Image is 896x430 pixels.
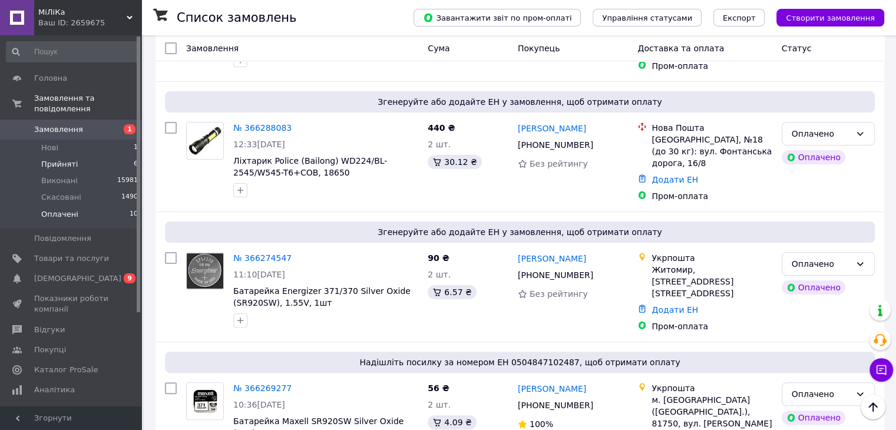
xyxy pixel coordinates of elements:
a: Фото товару [186,252,224,290]
span: Нові [41,143,58,153]
a: № 366288083 [233,123,292,133]
div: Оплачено [792,127,851,140]
div: [PHONE_NUMBER] [515,397,596,414]
img: Фото товару [187,253,223,289]
span: Експорт [723,14,756,22]
span: Прийняті [41,159,78,170]
span: 56 ₴ [428,383,449,393]
span: Каталог ProSale [34,365,98,375]
span: Статус [782,44,812,53]
button: Експорт [713,9,765,27]
span: Управління статусами [602,14,692,22]
div: Пром-оплата [652,320,772,332]
span: Покупці [34,345,66,355]
span: Замовлення [34,124,83,135]
div: Укрпошта [652,252,772,264]
span: Скасовані [41,192,81,203]
span: 440 ₴ [428,123,455,133]
span: Оплачені [41,209,78,220]
h1: Список замовлень [177,11,296,25]
a: [PERSON_NAME] [518,123,586,134]
span: Покупець [518,44,560,53]
div: Оплачено [782,280,845,295]
a: Фото товару [186,122,224,160]
span: 90 ₴ [428,253,449,263]
a: Створити замовлення [765,12,884,22]
div: Укрпошта [652,382,772,394]
a: Батарейка Energizer 371/370 Silver Oxide (SR920SW), 1.55V, 1шт [233,286,411,307]
span: 2 шт. [428,270,451,279]
a: [PERSON_NAME] [518,383,586,395]
div: Оплачено [792,388,851,401]
button: Завантажити звіт по пром-оплаті [414,9,581,27]
div: 6.57 ₴ [428,285,476,299]
span: Без рейтингу [530,289,588,299]
span: Згенеруйте або додайте ЕН у замовлення, щоб отримати оплату [170,96,870,108]
span: 2 шт. [428,140,451,149]
button: Створити замовлення [776,9,884,27]
div: Пром-оплата [652,190,772,202]
span: Виконані [41,176,78,186]
span: Замовлення та повідомлення [34,93,141,114]
span: Відгуки [34,325,65,335]
div: 4.09 ₴ [428,415,476,429]
span: Повідомлення [34,233,91,244]
div: Оплачено [782,150,845,164]
a: Ліхтарик Police (Bailong) WD224/BL-2545/W545-T6+COB, 18650 [233,156,387,177]
span: 1 [124,124,135,134]
div: [PHONE_NUMBER] [515,137,596,153]
span: 15981 [117,176,138,186]
a: Фото товару [186,382,224,420]
img: Фото товару [187,123,223,159]
div: Пром-оплата [652,60,772,72]
button: Наверх [861,395,885,419]
div: 30.12 ₴ [428,155,481,169]
span: 2 шт. [428,400,451,409]
span: Показники роботи компанії [34,293,109,315]
span: Без рейтингу [530,159,588,168]
span: Завантажити звіт по пром-оплаті [423,12,571,23]
div: [GEOGRAPHIC_DATA], №18 (до 30 кг): вул. Фонтанська дорога, 16/8 [652,134,772,169]
span: Інструменти веб-майстра та SEO [34,405,109,426]
span: 6 [134,159,138,170]
a: [PERSON_NAME] [518,253,586,264]
span: Замовлення [186,44,239,53]
a: Додати ЕН [652,175,698,184]
input: Пошук [6,41,139,62]
div: Оплачено [782,411,845,425]
span: 1490 [121,192,138,203]
span: Створити замовлення [786,14,875,22]
a: № 366269277 [233,383,292,393]
span: 1 [134,143,138,153]
img: Фото товару [187,383,223,419]
span: Товари та послуги [34,253,109,264]
span: Надішліть посилку за номером ЕН 0504847102487, щоб отримати оплату [170,356,870,368]
span: [DEMOGRAPHIC_DATA] [34,273,121,284]
button: Чат з покупцем [869,358,893,382]
span: 10:36[DATE] [233,400,285,409]
div: Житомир, [STREET_ADDRESS] [STREET_ADDRESS] [652,264,772,299]
span: Cума [428,44,449,53]
div: [PHONE_NUMBER] [515,267,596,283]
div: Ваш ID: 2659675 [38,18,141,28]
span: 10 [130,209,138,220]
span: 100% [530,419,553,429]
span: 9 [124,273,135,283]
div: Оплачено [792,257,851,270]
div: Нова Пошта [652,122,772,134]
span: 11:10[DATE] [233,270,285,279]
span: Головна [34,73,67,84]
span: МіЛіКа [38,7,127,18]
a: № 366274547 [233,253,292,263]
a: Додати ЕН [652,305,698,315]
span: Згенеруйте або додайте ЕН у замовлення, щоб отримати оплату [170,226,870,238]
span: Аналітика [34,385,75,395]
span: 12:33[DATE] [233,140,285,149]
span: Доставка та оплата [637,44,724,53]
button: Управління статусами [593,9,702,27]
